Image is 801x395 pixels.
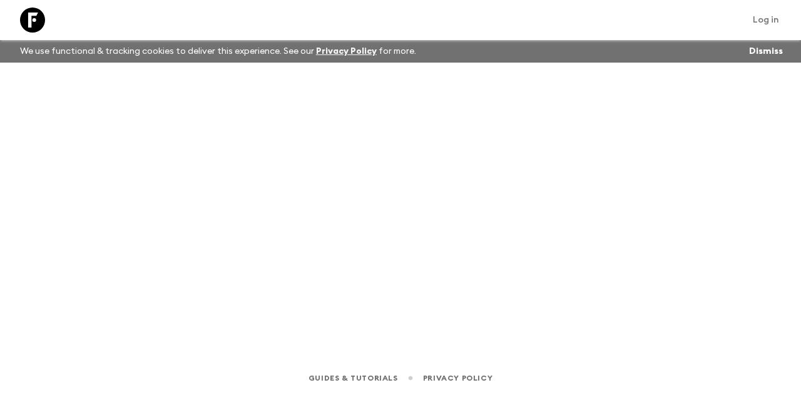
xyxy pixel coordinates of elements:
[316,47,377,56] a: Privacy Policy
[309,371,398,385] a: Guides & Tutorials
[746,43,786,60] button: Dismiss
[746,11,786,29] a: Log in
[15,40,421,63] p: We use functional & tracking cookies to deliver this experience. See our for more.
[423,371,492,385] a: Privacy Policy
